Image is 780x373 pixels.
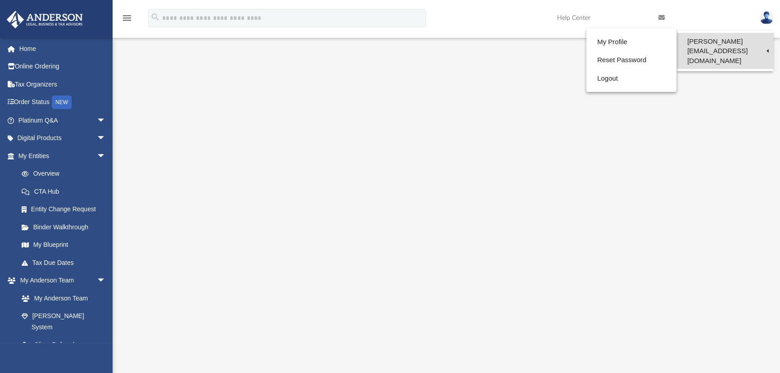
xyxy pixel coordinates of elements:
span: arrow_drop_down [97,272,115,290]
a: Order StatusNEW [6,93,119,112]
a: Entity Change Request [13,200,119,218]
a: Overview [13,165,119,183]
div: NEW [52,96,72,109]
a: Home [6,40,119,58]
a: My Entitiesarrow_drop_down [6,147,119,165]
a: Digital Productsarrow_drop_down [6,129,119,147]
a: My Anderson Team [13,289,110,307]
a: Tax Due Dates [13,254,119,272]
a: My Anderson Teamarrow_drop_down [6,272,115,290]
img: Anderson Advisors Platinum Portal [4,11,86,28]
i: search [150,12,160,22]
img: User Pic [760,11,773,24]
a: Client Referrals [13,336,115,354]
span: arrow_drop_down [97,111,115,130]
a: [PERSON_NAME] System [13,307,115,336]
a: Tax Organizers [6,75,119,93]
span: arrow_drop_down [97,129,115,148]
span: arrow_drop_down [97,147,115,165]
a: [PERSON_NAME][EMAIL_ADDRESS][DOMAIN_NAME] [676,33,773,69]
a: CTA Hub [13,182,119,200]
a: Platinum Q&Aarrow_drop_down [6,111,119,129]
a: My Blueprint [13,236,115,254]
a: Binder Walkthrough [13,218,119,236]
i: menu [122,13,132,23]
a: menu [122,17,132,23]
a: Online Ordering [6,58,119,76]
a: Logout [586,69,676,88]
a: Reset Password [586,51,676,69]
a: My Profile [586,33,676,51]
